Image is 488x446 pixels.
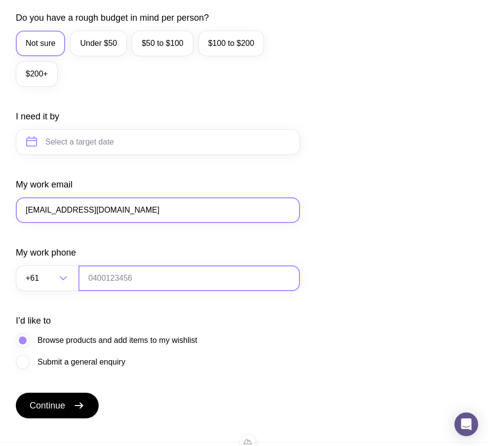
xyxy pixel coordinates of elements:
[16,247,76,259] label: My work phone
[454,412,478,436] div: Open Intercom Messenger
[38,334,197,346] span: Browse products and add items to my wishlist
[16,265,79,291] div: Search for option
[70,31,127,56] label: Under $50
[16,393,99,418] button: Continue
[30,400,65,411] span: Continue
[16,111,59,122] label: I need it by
[132,31,193,56] label: $50 to $100
[78,265,300,291] input: 0400123456
[198,31,264,56] label: $100 to $200
[16,197,300,223] input: you@email.com
[16,129,300,155] input: Select a target date
[38,356,125,368] span: Submit a general enquiry
[26,265,41,291] span: +61
[16,31,65,56] label: Not sure
[16,61,58,87] label: $200+
[16,315,51,327] label: I’d like to
[41,265,56,291] input: Search for option
[16,179,73,190] label: My work email
[16,12,209,24] label: Do you have a rough budget in mind per person?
